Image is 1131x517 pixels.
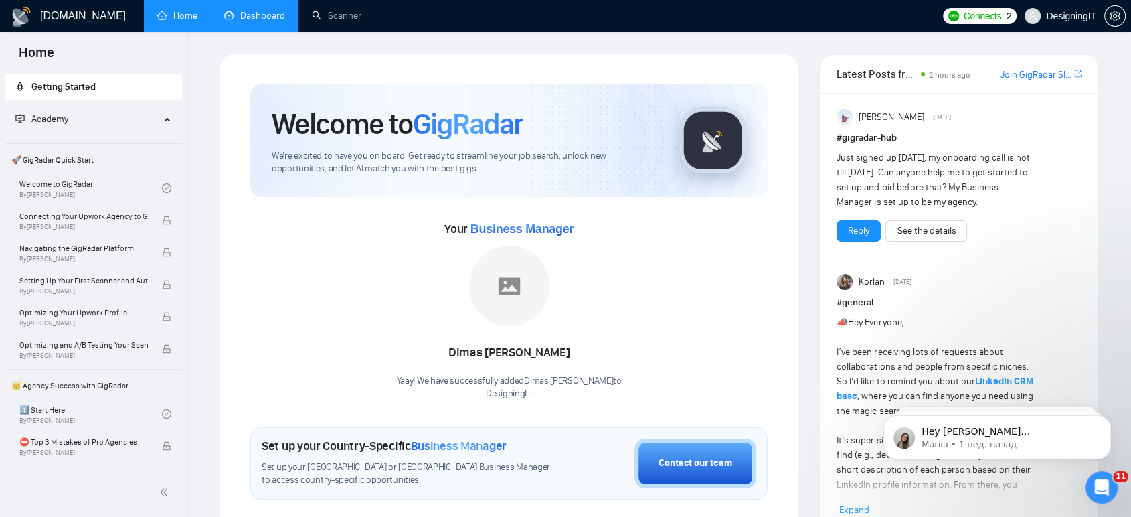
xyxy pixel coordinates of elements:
[893,276,911,288] span: [DATE]
[839,504,869,516] span: Expand
[634,439,756,488] button: Contact our team
[1074,68,1082,79] span: export
[837,317,848,328] span: 📣
[19,242,148,255] span: Navigating the GigRadar Platform
[15,114,25,123] span: fund-projection-screen
[5,74,182,100] li: Getting Started
[397,388,622,400] p: DesigningIT .
[948,11,959,21] img: upwork-logo.png
[1104,11,1126,21] a: setting
[413,106,523,142] span: GigRadar
[837,131,1082,145] h1: # gigradar-hub
[397,375,622,400] div: Yaay! We have successfully added Dimas [PERSON_NAME] to
[897,224,956,238] a: See the details
[15,82,25,91] span: rocket
[19,306,148,319] span: Optimizing Your Upwork Profile
[1104,5,1126,27] button: setting
[31,81,96,92] span: Getting Started
[19,287,148,295] span: By [PERSON_NAME]
[19,338,148,352] span: Optimizing and A/B Testing Your Scanner for Better Results
[8,43,65,71] span: Home
[162,183,171,193] span: check-circle
[1113,471,1128,482] span: 11
[224,10,285,21] a: dashboardDashboard
[837,295,1082,310] h1: # general
[162,216,171,225] span: lock
[19,449,148,457] span: By [PERSON_NAME]
[6,372,181,399] span: 👑 Agency Success with GigRadar
[859,110,924,125] span: [PERSON_NAME]
[162,409,171,419] span: check-circle
[272,106,523,142] h1: Welcome to
[159,486,173,499] span: double-left
[837,109,853,125] img: Anisuzzaman Khan
[659,456,732,471] div: Contact our team
[1007,9,1012,23] span: 2
[6,147,181,173] span: 🚀 GigRadar Quick Start
[19,255,148,263] span: By [PERSON_NAME]
[863,387,1131,481] iframe: Intercom notifications сообщение
[157,10,197,21] a: homeHome
[1028,11,1037,21] span: user
[312,10,361,21] a: searchScanner
[679,107,746,174] img: gigradar-logo.png
[933,111,951,123] span: [DATE]
[1074,68,1082,80] a: export
[162,344,171,354] span: lock
[19,467,148,481] span: 🌚 Rookie Traps for New Agencies
[31,113,68,125] span: Academy
[837,66,916,82] span: Latest Posts from the GigRadar Community
[1085,471,1118,504] iframe: Intercom live chat
[15,113,68,125] span: Academy
[885,220,967,242] button: See the details
[837,274,853,290] img: Korlan
[162,441,171,451] span: lock
[162,312,171,321] span: lock
[963,9,1003,23] span: Connects:
[397,342,622,364] div: Dimas [PERSON_NAME]
[19,274,148,287] span: Setting Up Your First Scanner and Auto-Bidder
[262,439,507,453] h1: Set up your Country-Specific
[162,248,171,257] span: lock
[469,246,549,326] img: placeholder.png
[19,210,148,223] span: Connecting Your Upwork Agency to GigRadar
[272,150,658,175] span: We're excited to have you on board. Get ready to streamline your job search, unlock new opportuni...
[837,151,1033,210] div: Just signed up [DATE], my onboarding call is not till [DATE]. Can anyone help me to get started t...
[1000,68,1071,82] a: Join GigRadar Slack Community
[411,439,507,453] span: Business Manager
[848,224,869,238] a: Reply
[444,222,574,236] span: Your
[859,275,885,289] span: Korlan
[19,435,148,449] span: ⛔ Top 3 Mistakes of Pro Agencies
[162,280,171,289] span: lock
[470,222,574,236] span: Business Manager
[837,220,881,242] button: Reply
[19,319,148,327] span: By [PERSON_NAME]
[19,352,148,360] span: By [PERSON_NAME]
[19,399,162,429] a: 1️⃣ Start HereBy[PERSON_NAME]
[929,70,970,80] span: 2 hours ago
[11,6,32,27] img: logo
[19,173,162,203] a: Welcome to GigRadarBy[PERSON_NAME]
[262,461,559,487] span: Set up your [GEOGRAPHIC_DATA] or [GEOGRAPHIC_DATA] Business Manager to access country-specific op...
[19,223,148,231] span: By [PERSON_NAME]
[1105,11,1125,21] span: setting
